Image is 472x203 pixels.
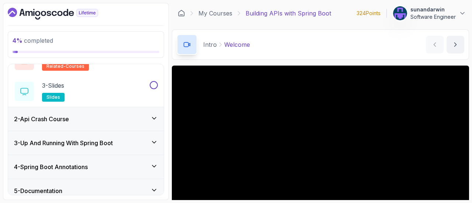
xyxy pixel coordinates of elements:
img: user profile image [393,6,407,20]
h3: 4 - Spring Boot Annotations [14,162,88,171]
h3: 5 - Documentation [14,186,62,195]
p: Building APIs with Spring Boot [246,9,331,18]
a: Dashboard [178,10,185,17]
button: 2-Api Crash Course [8,107,164,131]
button: next content [447,36,464,53]
button: 4-Spring Boot Annotations [8,155,164,179]
button: previous content [426,36,444,53]
p: Software Engineer [410,13,456,21]
a: My Courses [198,9,232,18]
button: 3-Up And Running With Spring Boot [8,131,164,155]
button: 3-Slidesslides [14,81,158,102]
p: 324 Points [357,10,381,17]
span: completed [13,37,53,44]
span: slides [46,94,60,100]
span: 4 % [13,37,22,44]
p: 3 - Slides [42,81,64,90]
button: 5-Documentation [8,179,164,203]
p: sunandarwin [410,6,456,13]
button: user profile imagesunandarwinSoftware Engineer [393,6,466,21]
h3: 2 - Api Crash Course [14,115,69,123]
a: Dashboard [8,8,115,20]
span: related-courses [46,63,84,69]
p: Welcome [224,40,250,49]
h3: 3 - Up And Running With Spring Boot [14,139,113,147]
p: Intro [203,40,217,49]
